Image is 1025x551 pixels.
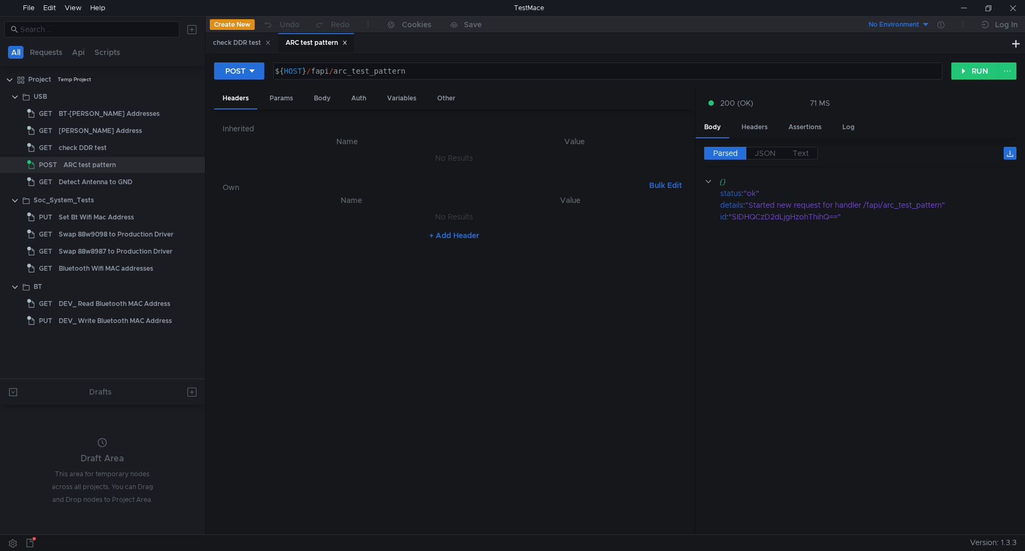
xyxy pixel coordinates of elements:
[39,296,52,312] span: GET
[755,148,776,158] span: JSON
[305,89,339,108] div: Body
[64,157,116,173] div: ARC test pattern
[307,17,357,33] button: Redo
[39,313,52,329] span: PUT
[39,226,52,242] span: GET
[435,212,473,222] nz-embed-empty: No Results
[970,535,1016,550] span: Version: 1.3.3
[379,89,425,108] div: Variables
[210,19,255,30] button: Create New
[834,117,863,137] div: Log
[20,23,173,35] input: Search...
[39,261,52,277] span: GET
[89,385,112,398] div: Drafts
[733,117,776,137] div: Headers
[34,279,42,295] div: BT
[331,18,350,31] div: Redo
[745,199,1003,211] div: "Started new request for handler /fapi/arc_test_pattern"
[59,106,160,122] div: BT-[PERSON_NAME] Addresses
[429,89,464,108] div: Other
[435,153,473,163] nz-embed-empty: No Results
[343,89,375,108] div: Auth
[59,123,142,139] div: [PERSON_NAME] Address
[255,17,307,33] button: Undo
[225,65,246,77] div: POST
[286,37,348,49] div: ARC test pattern
[402,18,431,31] div: Cookies
[59,140,107,156] div: check DDR test
[462,194,677,207] th: Value
[39,174,52,190] span: GET
[720,187,1016,199] div: :
[34,192,94,208] div: Soc_System_Tests
[793,148,809,158] span: Text
[261,89,302,108] div: Params
[780,117,830,137] div: Assertions
[59,261,153,277] div: Bluetooth Wifi MAC addresses
[951,62,999,80] button: RUN
[69,46,88,59] button: Api
[214,62,264,80] button: POST
[719,176,1002,187] div: {}
[464,21,482,28] div: Save
[39,209,52,225] span: PUT
[39,157,57,173] span: POST
[214,89,257,109] div: Headers
[39,243,52,259] span: GET
[58,72,91,88] div: Temp Project
[720,199,743,211] div: details
[720,97,753,109] span: 200 (OK)
[720,187,742,199] div: status
[645,179,686,192] button: Bulk Edit
[39,123,52,139] span: GET
[59,243,172,259] div: Swap 88w8987 to Production Driver
[995,18,1018,31] div: Log In
[28,72,51,88] div: Project
[39,106,52,122] span: GET
[59,226,174,242] div: Swap 88w9098 to Production Driver
[425,229,484,242] button: + Add Header
[720,211,727,223] div: id
[213,37,271,49] div: check DDR test
[869,20,919,30] div: No Environment
[91,46,123,59] button: Scripts
[744,187,1003,199] div: "ok"
[720,211,1016,223] div: :
[720,199,1016,211] div: :
[729,211,1002,223] div: "SIDHQCzD2dLjgHzohThihQ=="
[713,148,738,158] span: Parsed
[280,18,299,31] div: Undo
[696,117,729,138] div: Body
[223,181,645,194] h6: Own
[231,135,463,148] th: Name
[59,313,172,329] div: DEV_ Write Bluetooth MAC Address
[39,140,52,156] span: GET
[59,174,132,190] div: Detect Antenna to GND
[34,89,47,105] div: USB
[810,98,830,108] div: 71 MS
[59,296,170,312] div: DEV_ Read Bluetooth MAC Address
[463,135,686,148] th: Value
[223,122,686,135] h6: Inherited
[27,46,66,59] button: Requests
[8,46,23,59] button: All
[856,16,930,33] button: No Environment
[59,209,134,225] div: Set Bt Wifi Mac Address
[240,194,462,207] th: Name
